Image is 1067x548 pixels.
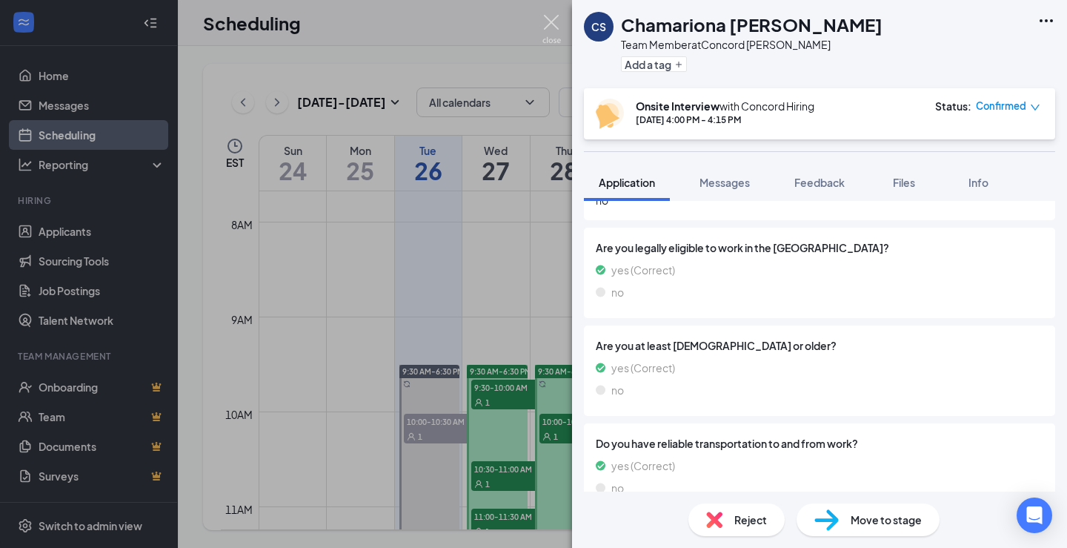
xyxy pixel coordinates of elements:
span: down [1030,102,1040,113]
div: [DATE] 4:00 PM - 4:15 PM [636,113,814,126]
span: yes (Correct) [611,360,675,376]
div: with Concord Hiring [636,99,814,113]
span: Reject [734,512,767,528]
span: Do you have reliable transportation to and from work? [596,435,1043,452]
span: no [611,284,624,300]
span: Application [599,176,655,189]
span: Feedback [794,176,845,189]
span: no [611,480,624,496]
div: Status : [935,99,971,113]
div: Open Intercom Messenger [1017,498,1052,533]
button: PlusAdd a tag [621,56,687,72]
span: Messages [699,176,750,189]
span: no [596,192,1043,208]
svg: Plus [674,60,683,69]
span: Move to stage [851,512,922,528]
span: no [611,382,624,398]
span: Are you legally eligible to work in the [GEOGRAPHIC_DATA]? [596,240,1043,256]
span: yes (Correct) [611,458,675,474]
span: Files [893,176,915,189]
h1: Chamariona [PERSON_NAME] [621,12,882,37]
span: Info [968,176,988,189]
div: Team Member at Concord [PERSON_NAME] [621,37,882,52]
b: Onsite Interview [636,99,719,113]
svg: Ellipses [1037,12,1055,30]
div: CS [591,19,606,34]
span: Confirmed [976,99,1026,113]
span: Are you at least [DEMOGRAPHIC_DATA] or older? [596,337,1043,354]
span: yes (Correct) [611,262,675,278]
